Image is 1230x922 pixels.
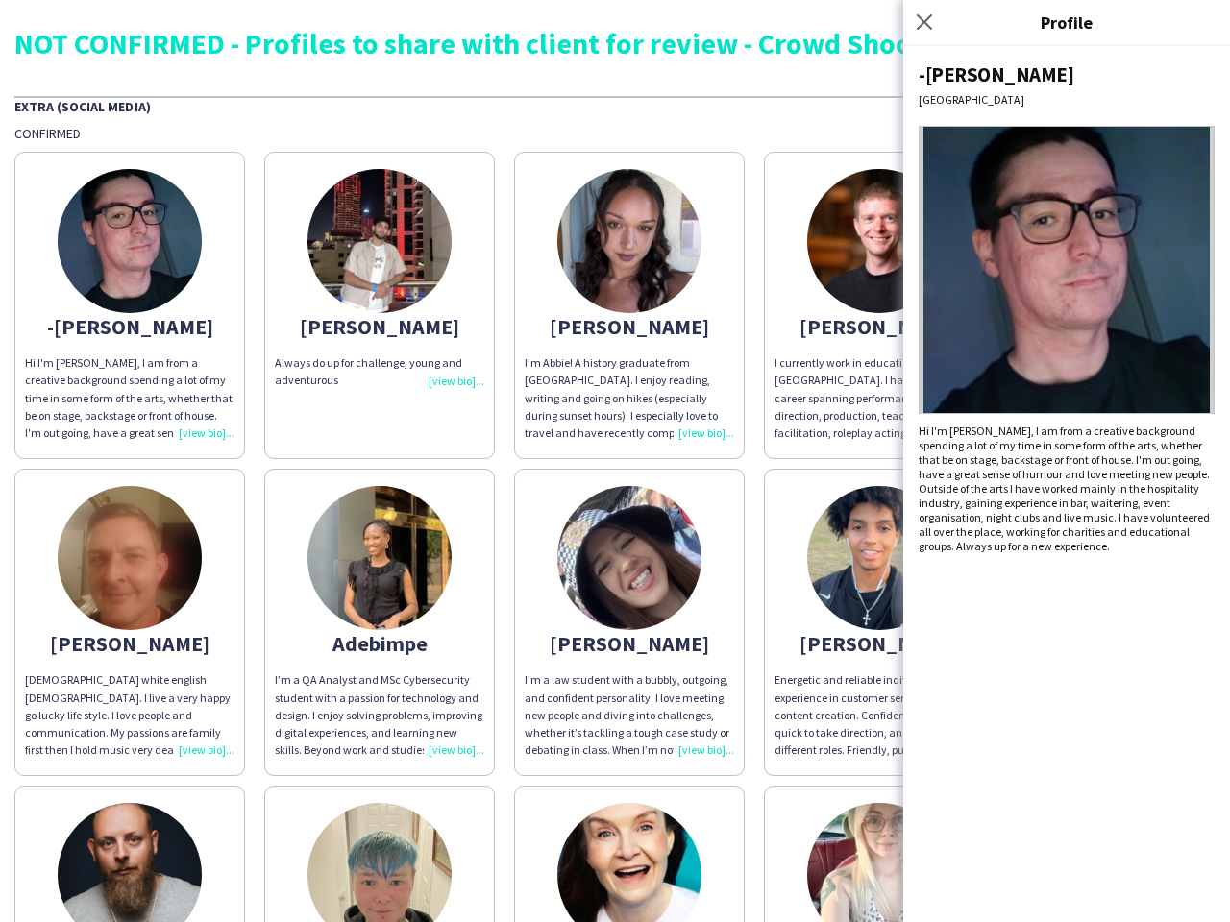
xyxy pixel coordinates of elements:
[557,169,701,313] img: thumb-68cc1c58c0818.jpeg
[775,671,984,759] div: Energetic and reliable individual with experience in customer service and content creation. Confi...
[557,486,701,630] img: thumb-68d517cf0afa5.jpeg
[919,92,1215,107] div: [GEOGRAPHIC_DATA]
[903,10,1230,35] h3: Profile
[14,125,1216,142] div: Confirmed
[58,169,202,313] img: thumb-68c73658818a7.jpg
[275,354,484,389] div: Always do up for challenge, young and adventurous
[525,635,734,652] div: [PERSON_NAME]
[775,354,984,442] div: I currently work in education and [GEOGRAPHIC_DATA]. I have a portfolio career spanning performan...
[275,671,484,759] div: I’m a QA Analyst and MSc Cybersecurity student with a passion for technology and design. I enjoy ...
[14,96,1216,115] div: Extra (Social Media)
[775,318,984,335] div: [PERSON_NAME]
[525,318,734,335] div: [PERSON_NAME]
[307,486,452,630] img: thumb-68ca9e2bdcb1a.jpeg
[919,424,1215,553] div: Hi I'm [PERSON_NAME], I am from a creative background spending a lot of my time in some form of t...
[25,635,234,652] div: [PERSON_NAME]
[14,29,1216,58] div: NOT CONFIRMED - Profiles to share with client for review - Crowd Shoot [DATE]
[25,318,234,335] div: -[PERSON_NAME]
[25,671,234,759] div: [DEMOGRAPHIC_DATA] white english [DEMOGRAPHIC_DATA]. I live a very happy go lucky life style. I l...
[275,318,484,335] div: [PERSON_NAME]
[525,671,734,759] div: I’m a law student with a bubbly, outgoing, and confident personality. I love meeting new people a...
[919,61,1215,87] div: -[PERSON_NAME]
[775,635,984,652] div: [PERSON_NAME]
[525,354,734,442] div: I’m Abbie! A history graduate from [GEOGRAPHIC_DATA]. I enjoy reading, writing and going on hikes...
[58,486,202,630] img: thumb-68c86f83176a6.jpg
[307,169,452,313] img: thumb-68c5ac754c32c.jpeg
[275,635,484,652] div: Adebimpe
[919,126,1215,414] img: Crew avatar or photo
[807,486,951,630] img: thumb-68c6cfaef1175.png
[25,354,234,442] div: Hi I'm [PERSON_NAME], I am from a creative background spending a lot of my time in some form of t...
[807,169,951,313] img: thumb-68c85513cd2fa.jpg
